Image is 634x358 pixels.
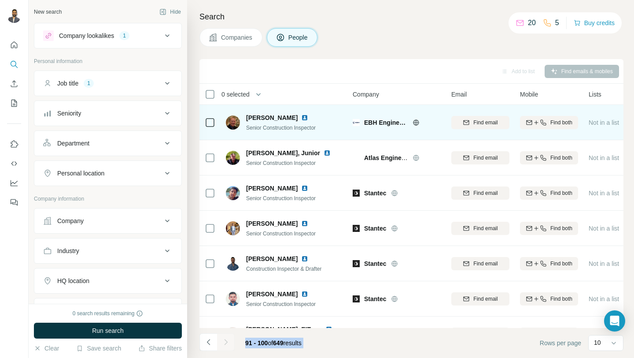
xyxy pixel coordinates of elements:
span: [PERSON_NAME] [246,254,298,263]
span: Find email [473,189,498,197]
button: Find both [520,257,578,270]
button: Search [7,56,21,72]
div: Job title [57,79,78,88]
img: LinkedIn logo [301,114,308,121]
img: Avatar [226,221,240,235]
div: Company [57,216,84,225]
span: Find both [550,189,572,197]
button: Feedback [7,194,21,210]
div: Department [57,139,89,148]
img: Avatar [226,151,240,165]
button: Find both [520,222,578,235]
span: Stantec [364,224,387,233]
span: Find both [550,295,572,303]
p: 5 [555,18,559,28]
span: Not in a list [589,225,619,232]
button: Industry [34,240,181,261]
img: Avatar [226,186,240,200]
div: 0 search results remaining [73,310,144,317]
img: Avatar [226,257,240,271]
span: 649 [273,339,283,347]
span: Not in a list [589,295,619,302]
span: Senior Construction Inspector [246,125,316,131]
div: 1 [119,32,129,40]
button: Company [34,210,181,231]
button: Buy credits [574,17,615,29]
img: Logo of Stantec [353,190,360,197]
button: Find email [451,186,509,200]
button: Job title1 [34,73,181,94]
button: Find both [520,328,578,341]
button: Find email [451,257,509,270]
button: Hide [153,5,187,19]
span: 0 selected [221,90,250,99]
button: Find email [451,151,509,164]
img: Avatar [7,9,21,23]
button: Find email [451,222,509,235]
button: Find both [520,292,578,306]
img: LinkedIn logo [325,326,332,333]
span: results [245,339,302,347]
span: [PERSON_NAME], EIT, CAPM®️ [246,326,339,333]
img: Avatar [226,292,240,306]
button: Find both [520,186,578,200]
span: Not in a list [589,260,619,267]
p: 10 [594,338,601,347]
span: 91 - 100 [245,339,268,347]
img: Logo of Atlas Engineering Group [353,154,360,161]
button: Department [34,133,181,154]
span: Companies [221,33,253,42]
span: Senior Construction Inspector [246,231,316,237]
img: Logo of Stantec [353,260,360,267]
span: Find email [473,295,498,303]
span: Find email [473,119,498,127]
span: [PERSON_NAME] [246,184,298,193]
button: Find email [451,292,509,306]
span: of [268,339,273,347]
span: Find email [473,260,498,268]
span: Not in a list [589,154,619,161]
span: Not in a list [589,190,619,197]
img: Avatar [226,327,240,341]
button: Company lookalikes1 [34,25,181,46]
button: Find both [520,116,578,129]
span: Rows per page [540,339,581,347]
img: Logo of Stantec [353,225,360,232]
img: Avatar [226,116,240,130]
span: Email [451,90,467,99]
span: [PERSON_NAME] [246,290,298,298]
span: Not in a list [589,119,619,126]
span: Atlas Engineering Group [364,154,437,161]
img: LinkedIn logo [301,291,308,298]
div: Industry [57,246,79,255]
button: Personal location [34,163,181,184]
span: Lists [589,90,601,99]
button: Navigate to previous page [199,333,217,351]
span: Run search [92,326,124,335]
span: Stantec [364,189,387,198]
span: Find email [473,154,498,162]
span: Construction Inspector & Drafter [246,266,321,272]
button: Find email [451,328,509,341]
button: Use Surfe on LinkedIn [7,136,21,152]
span: Find both [550,224,572,232]
button: My lists [7,95,21,111]
div: New search [34,8,62,16]
img: LinkedIn logo [301,220,308,227]
button: Quick start [7,37,21,53]
div: Open Intercom Messenger [604,310,625,332]
span: Find both [550,119,572,127]
span: Company [353,90,379,99]
button: Use Surfe API [7,156,21,172]
div: Seniority [57,109,81,118]
span: Stantec [364,259,387,268]
span: Find both [550,154,572,162]
p: Company information [34,195,182,203]
span: Senior Construction Inspector [246,160,316,166]
button: Seniority [34,103,181,124]
div: Personal location [57,169,104,178]
p: Personal information [34,57,182,65]
img: LinkedIn logo [324,149,331,157]
span: [PERSON_NAME] [246,219,298,228]
button: Enrich CSV [7,76,21,92]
